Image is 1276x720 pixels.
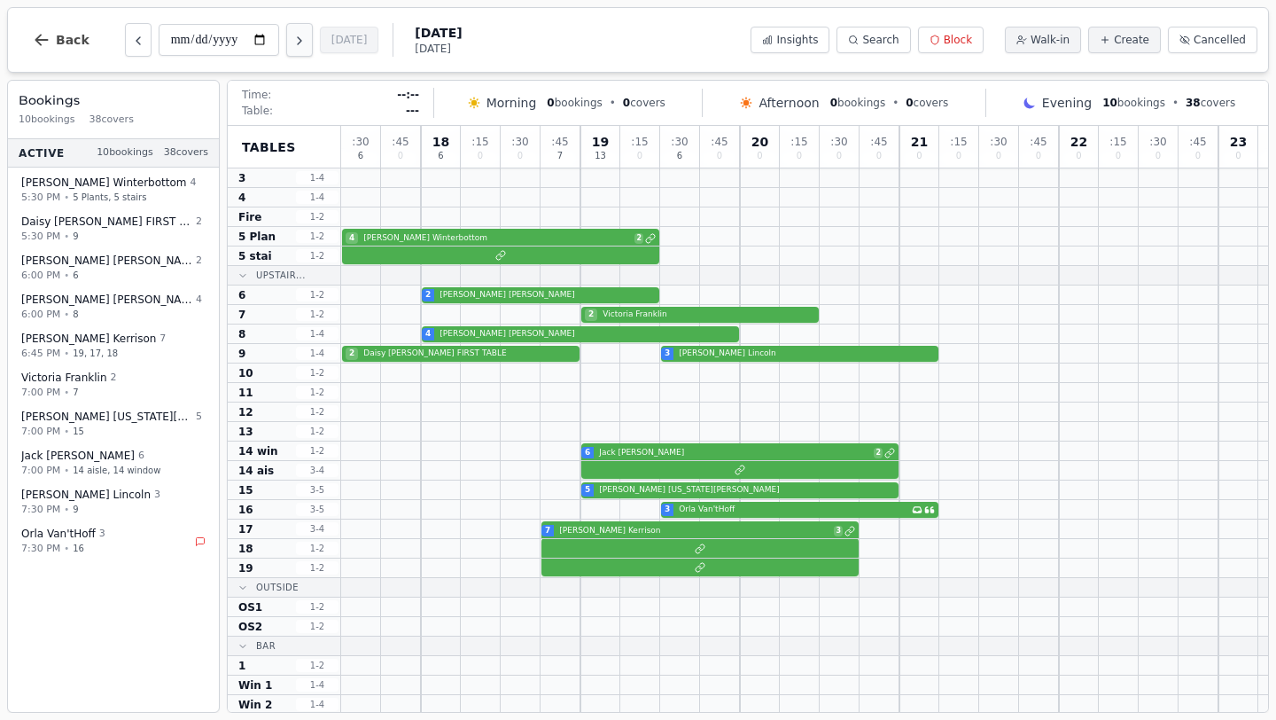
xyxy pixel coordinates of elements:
span: Block [944,33,972,47]
span: Orla Van'tHoff [675,504,910,516]
span: 0 [717,152,722,160]
span: 16 [238,503,253,517]
span: Victoria Franklin [21,371,107,385]
span: 4 [196,293,202,308]
span: 0 [1155,152,1161,160]
span: [DATE] [415,24,462,42]
span: 9 [73,503,78,516]
span: 0 [1235,152,1241,160]
span: bookings [1102,96,1165,110]
span: 7:00 PM [21,424,60,439]
span: 2 [425,289,431,301]
span: 5:30 PM [21,229,60,244]
span: 1 - 2 [296,425,338,438]
span: 0 [623,97,630,109]
span: 3 [665,348,670,360]
span: 6 [358,152,363,160]
span: 2 [111,371,117,386]
span: 0 [757,152,762,160]
span: Outside [256,581,299,594]
span: 10 bookings [19,113,75,128]
span: 0 [547,97,554,109]
span: 14 win [238,444,278,458]
span: Bar [256,639,276,653]
button: [PERSON_NAME] Winterbottom45:30 PM•5 Plants, 5 stairs [12,169,215,211]
span: OS2 [238,620,262,634]
span: 1 - 4 [296,191,338,204]
span: 38 [1186,97,1201,109]
span: 6 [138,449,144,464]
span: covers [906,96,948,110]
span: • [64,308,69,321]
span: : 30 [990,137,1007,147]
span: 3 [99,527,105,542]
span: 6 [73,269,78,282]
span: 1 [238,659,245,673]
span: : 15 [471,137,488,147]
span: 1 - 2 [296,288,338,301]
span: 9 [73,230,78,243]
span: Table: [242,104,273,118]
span: 18 [238,542,253,556]
span: Win 2 [238,698,272,712]
span: • [892,96,899,110]
span: 0 [398,152,403,160]
span: 0 [478,152,483,160]
span: 3 [154,488,160,503]
span: [PERSON_NAME] [US_STATE][PERSON_NAME] [595,484,895,497]
button: Block [918,27,984,53]
button: [PERSON_NAME] [PERSON_NAME]26:00 PM•6 [12,247,215,289]
span: 14 aisle, 14 window [73,464,160,477]
span: 1 - 2 [296,405,338,419]
span: 7:00 PM [21,385,60,400]
span: : 30 [830,137,847,147]
span: 38 covers [164,145,208,160]
span: 3 - 4 [296,464,338,477]
span: Jack [PERSON_NAME] [595,447,872,459]
button: [PERSON_NAME] [PERSON_NAME]46:00 PM•8 [12,286,215,328]
span: Jack [PERSON_NAME] [21,449,135,463]
span: 10 bookings [97,145,153,160]
span: Active [19,145,65,160]
span: 13 [595,152,606,160]
span: 4 [425,328,431,340]
span: : 15 [1109,137,1126,147]
button: [PERSON_NAME] [US_STATE][PERSON_NAME]57:00 PM•15 [12,403,215,445]
span: 1 - 2 [296,444,338,458]
span: bookings [547,96,602,110]
span: : 45 [870,137,887,147]
span: : 45 [551,137,568,147]
span: 5 [196,410,202,425]
span: 21 [911,136,928,148]
span: 3 [665,504,670,516]
span: 11 [238,386,253,400]
span: [PERSON_NAME] Winterbottom [360,232,633,245]
span: 1 - 2 [296,659,338,672]
span: [PERSON_NAME] Kerrison [21,332,156,346]
span: : 45 [1030,137,1046,147]
span: 3 [834,526,843,536]
span: Orla Van'tHoff [21,527,96,541]
span: 1 - 4 [296,678,338,692]
span: 18 [432,136,449,148]
span: 1 - 4 [296,171,338,184]
span: 3 - 4 [296,522,338,536]
span: [PERSON_NAME] Lincoln [21,488,151,502]
span: 7 [545,525,550,537]
span: 8 [238,327,245,341]
span: • [64,269,69,282]
span: 7 [159,332,166,347]
span: 2 [196,254,202,269]
span: 0 [1116,152,1121,160]
span: • [1172,96,1179,110]
span: 0 [876,152,882,160]
span: 1 - 4 [296,327,338,340]
span: 2 [634,233,643,244]
span: Daisy [PERSON_NAME] FIRST TABLE [21,215,192,229]
svg: Customer message [924,505,935,515]
span: 22 [1070,136,1087,148]
span: --:-- [397,88,419,102]
button: [PERSON_NAME] Lincoln37:30 PM•9 [12,481,215,523]
span: [PERSON_NAME] Winterbottom [21,176,186,190]
span: 2 [196,215,202,230]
